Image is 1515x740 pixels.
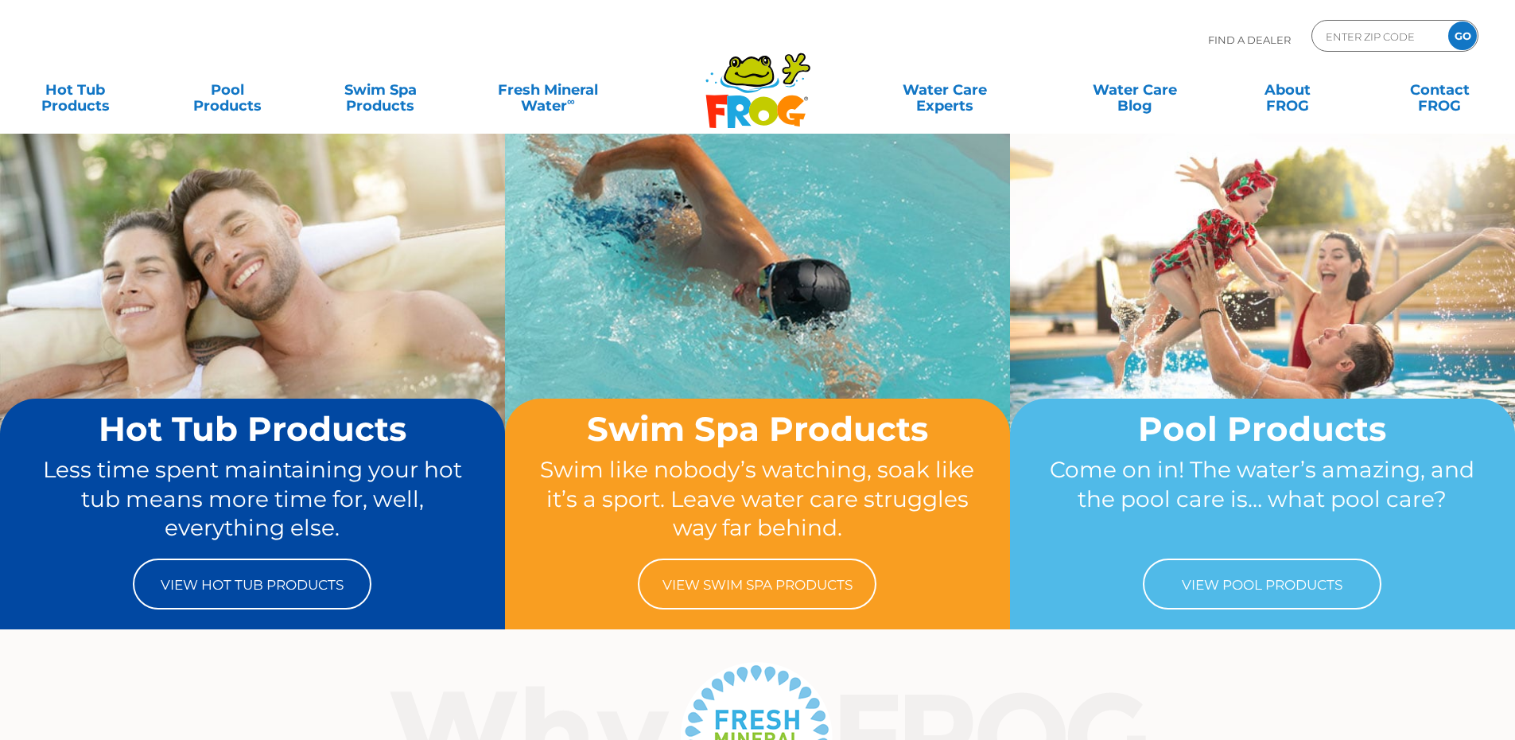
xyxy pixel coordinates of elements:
[505,133,1010,510] img: home-banner-swim-spa-short
[1143,559,1381,610] a: View Pool Products
[16,74,134,106] a: Hot TubProducts
[321,74,440,106] a: Swim SpaProducts
[535,455,980,543] p: Swim like nobody’s watching, soak like it’s a sport. Leave water care struggles way far behind.
[1040,411,1485,447] h2: Pool Products
[1010,133,1515,510] img: home-banner-pool-short
[1448,21,1477,50] input: GO
[30,411,475,447] h2: Hot Tub Products
[1228,74,1346,106] a: AboutFROG
[1208,20,1291,60] p: Find A Dealer
[849,74,1041,106] a: Water CareExperts
[638,559,876,610] a: View Swim Spa Products
[169,74,287,106] a: PoolProducts
[567,95,575,107] sup: ∞
[473,74,622,106] a: Fresh MineralWater∞
[133,559,371,610] a: View Hot Tub Products
[30,455,475,543] p: Less time spent maintaining your hot tub means more time for, well, everything else.
[1381,74,1499,106] a: ContactFROG
[535,411,980,447] h2: Swim Spa Products
[1075,74,1194,106] a: Water CareBlog
[697,32,819,129] img: Frog Products Logo
[1040,455,1485,543] p: Come on in! The water’s amazing, and the pool care is… what pool care?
